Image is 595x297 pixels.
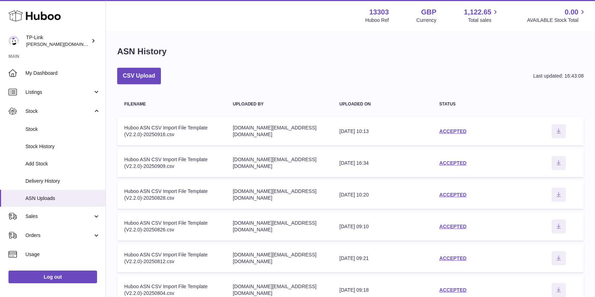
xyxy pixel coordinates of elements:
div: [DOMAIN_NAME][EMAIL_ADDRESS][DOMAIN_NAME] [233,188,325,201]
span: Stock [25,126,100,133]
img: susie.li@tp-link.com [8,36,19,46]
button: CSV Upload [117,68,161,84]
strong: 13303 [369,7,389,17]
a: ACCEPTED [439,160,467,166]
button: Download ASN file [552,124,566,138]
span: 1,122.65 [464,7,492,17]
div: [DATE] 09:10 [339,223,425,230]
div: Huboo Ref [365,17,389,24]
button: Download ASN file [552,219,566,234]
a: ACCEPTED [439,224,467,229]
th: Filename [117,95,226,114]
div: [DATE] 09:21 [339,255,425,262]
div: Huboo ASN CSV Import File Template (V2.2.0)-20250909.csv [124,156,219,170]
span: AVAILABLE Stock Total [527,17,587,24]
span: Usage [25,251,100,258]
div: [DOMAIN_NAME][EMAIL_ADDRESS][DOMAIN_NAME] [233,220,325,233]
button: Download ASN file [552,156,566,170]
a: ACCEPTED [439,287,467,293]
div: [DOMAIN_NAME][EMAIL_ADDRESS][DOMAIN_NAME] [233,156,325,170]
div: Huboo ASN CSV Import File Template (V2.2.0)-20250828.csv [124,188,219,201]
div: TP-Link [26,34,90,48]
span: Add Stock [25,160,100,167]
th: actions [533,95,584,114]
span: Sales [25,213,93,220]
div: Last updated: 16:43:08 [533,73,584,79]
div: [DOMAIN_NAME][EMAIL_ADDRESS][DOMAIN_NAME] [233,283,325,297]
span: 0.00 [565,7,578,17]
div: Currency [416,17,437,24]
a: ACCEPTED [439,255,467,261]
a: 0.00 AVAILABLE Stock Total [527,7,587,24]
a: ACCEPTED [439,192,467,198]
a: ACCEPTED [439,128,467,134]
div: [DATE] 10:13 [339,128,425,135]
div: [DATE] 09:18 [339,287,425,293]
h1: ASN History [117,46,167,57]
button: Download ASN file [552,251,566,265]
span: Stock History [25,143,100,150]
span: My Dashboard [25,70,100,77]
span: Delivery History [25,178,100,184]
span: Stock [25,108,93,115]
div: Huboo ASN CSV Import File Template (V2.2.0)-20250812.csv [124,251,219,265]
span: Listings [25,89,93,96]
div: Huboo ASN CSV Import File Template (V2.2.0)-20250804.csv [124,283,219,297]
span: ASN Uploads [25,195,100,202]
th: Uploaded by [226,95,332,114]
div: [DOMAIN_NAME][EMAIL_ADDRESS][DOMAIN_NAME] [233,125,325,138]
div: [DATE] 10:20 [339,192,425,198]
div: Huboo ASN CSV Import File Template (V2.2.0)-20250826.csv [124,220,219,233]
div: [DOMAIN_NAME][EMAIL_ADDRESS][DOMAIN_NAME] [233,251,325,265]
span: Total sales [468,17,499,24]
th: Status [432,95,533,114]
th: Uploaded on [332,95,432,114]
div: Huboo ASN CSV Import File Template (V2.2.0)-20250916.csv [124,125,219,138]
span: [PERSON_NAME][DOMAIN_NAME][EMAIL_ADDRESS][DOMAIN_NAME] [26,41,178,47]
span: Orders [25,232,93,239]
button: Download ASN file [552,188,566,202]
a: 1,122.65 Total sales [464,7,500,24]
div: [DATE] 16:34 [339,160,425,166]
strong: GBP [421,7,436,17]
a: Log out [8,271,97,283]
button: Download ASN file [552,283,566,297]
